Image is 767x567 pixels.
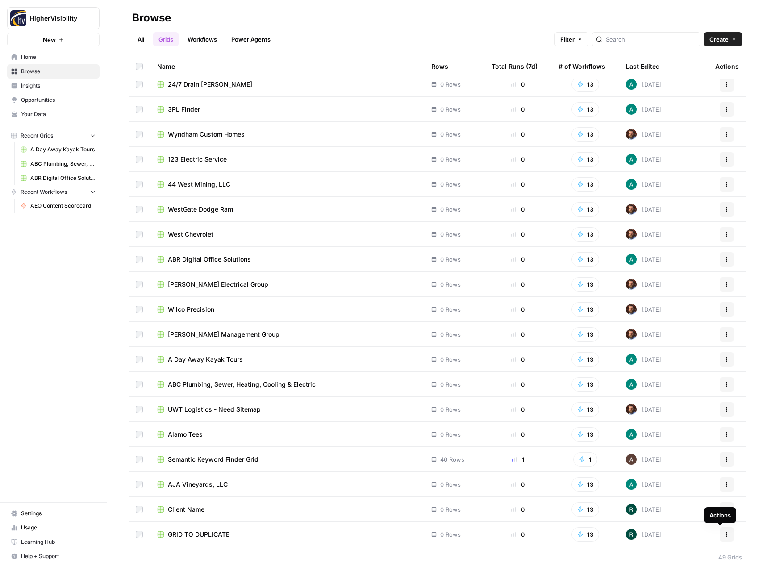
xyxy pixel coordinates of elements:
span: 0 Rows [440,80,461,89]
div: 0 [492,430,544,439]
button: 13 [571,527,599,542]
span: 0 Rows [440,480,461,489]
button: 13 [571,152,599,167]
img: wzqv5aa18vwnn3kdzjmhxjainaca [626,529,637,540]
a: ABR Digital Office Solutions [157,255,417,264]
span: 0 Rows [440,255,461,264]
img: h9dm3wpin47hlkja9an51iucovnc [626,204,637,215]
a: A Day Away Kayak Tours [157,355,417,364]
div: Last Edited [626,54,660,79]
img: 62jjqr7awqq1wg0kgnt25cb53p6h [626,254,637,265]
a: Wyndham Custom Homes [157,130,417,139]
button: Help + Support [7,549,100,563]
div: [DATE] [626,79,661,90]
button: 13 [571,177,599,192]
button: Recent Grids [7,129,100,142]
span: Your Data [21,110,96,118]
button: New [7,33,100,46]
img: 62jjqr7awqq1wg0kgnt25cb53p6h [626,104,637,115]
span: 0 Rows [440,380,461,389]
div: [DATE] [626,404,661,415]
span: 0 Rows [440,430,461,439]
span: 0 Rows [440,105,461,114]
span: Help + Support [21,552,96,560]
div: 0 [492,380,544,389]
span: 3PL Finder [168,105,200,114]
img: HigherVisibility Logo [10,10,26,26]
span: HigherVisibility [30,14,84,23]
div: [DATE] [626,354,661,365]
span: A Day Away Kayak Tours [30,146,96,154]
button: 13 [571,277,599,292]
div: [DATE] [626,529,661,540]
span: AJA Vineyards, LLC [168,480,228,489]
span: AEO Content Scorecard [30,202,96,210]
div: 0 [492,405,544,414]
span: Create [709,35,729,44]
div: 0 [492,280,544,289]
a: [PERSON_NAME] Management Group [157,330,417,339]
img: 62jjqr7awqq1wg0kgnt25cb53p6h [626,479,637,490]
div: 0 [492,130,544,139]
span: Opportunities [21,96,96,104]
a: Your Data [7,107,100,121]
span: 0 Rows [440,530,461,539]
a: Wilco Precision [157,305,417,314]
a: Browse [7,64,100,79]
a: Grids [153,32,179,46]
button: 13 [571,302,599,317]
button: 13 [571,502,599,517]
button: 13 [571,377,599,392]
span: GRID TO DUPLICATE [168,530,229,539]
span: Browse [21,67,96,75]
div: [DATE] [626,379,661,390]
div: 0 [492,180,544,189]
span: Usage [21,524,96,532]
div: # of Workflows [559,54,605,79]
img: h9dm3wpin47hlkja9an51iucovnc [626,129,637,140]
a: Power Agents [226,32,276,46]
button: 13 [571,127,599,142]
input: Search [606,35,696,44]
span: [PERSON_NAME] Management Group [168,330,279,339]
div: 0 [492,80,544,89]
span: Wyndham Custom Homes [168,130,245,139]
button: 13 [571,77,599,92]
a: AJA Vineyards, LLC [157,480,417,489]
div: [DATE] [626,329,661,340]
img: 62jjqr7awqq1wg0kgnt25cb53p6h [626,429,637,440]
span: UWT Logistics - Need Sitemap [168,405,261,414]
a: Insights [7,79,100,93]
span: 0 Rows [440,355,461,364]
a: Usage [7,521,100,535]
img: h9dm3wpin47hlkja9an51iucovnc [626,329,637,340]
div: 49 Grids [718,553,742,562]
div: 0 [492,205,544,214]
a: 3PL Finder [157,105,417,114]
div: [DATE] [626,429,661,440]
span: 0 Rows [440,130,461,139]
a: Home [7,50,100,64]
span: Home [21,53,96,61]
button: 13 [571,352,599,367]
div: 0 [492,105,544,114]
div: Name [157,54,417,79]
div: 0 [492,355,544,364]
span: Wilco Precision [168,305,214,314]
span: 0 Rows [440,230,461,239]
div: [DATE] [626,229,661,240]
button: Filter [554,32,588,46]
div: 0 [492,480,544,489]
button: 13 [571,252,599,267]
div: 0 [492,155,544,164]
a: GRID TO DUPLICATE [157,530,417,539]
a: Learning Hub [7,535,100,549]
span: Client Name [168,505,204,514]
a: Semantic Keyword Finder Grid [157,455,417,464]
button: Workspace: HigherVisibility [7,7,100,29]
span: A Day Away Kayak Tours [168,355,243,364]
a: Opportunities [7,93,100,107]
button: 1 [573,452,597,467]
img: 62jjqr7awqq1wg0kgnt25cb53p6h [626,179,637,190]
span: Filter [560,35,575,44]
